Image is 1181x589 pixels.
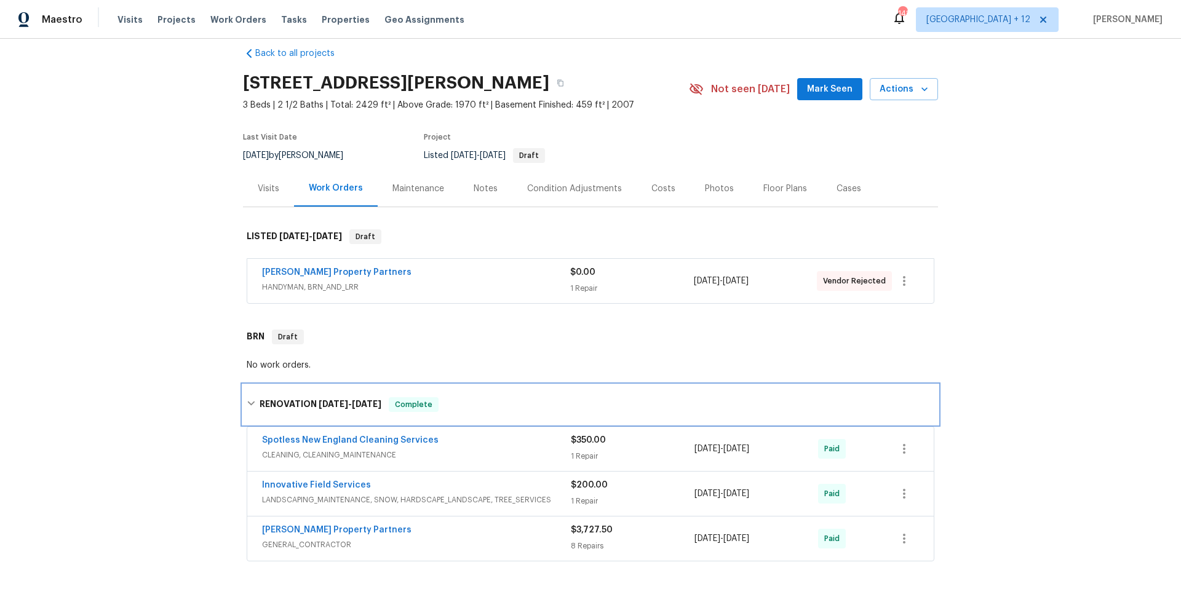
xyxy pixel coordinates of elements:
div: LISTED [DATE]-[DATE]Draft [243,217,938,256]
span: Actions [880,82,928,97]
span: Mark Seen [807,82,853,97]
div: 1 Repair [571,450,694,462]
span: - [319,400,381,408]
span: $0.00 [570,268,595,277]
span: Draft [273,331,303,343]
span: [DATE] [312,232,342,240]
span: HANDYMAN, BRN_AND_LRR [262,281,570,293]
span: Geo Assignments [384,14,464,26]
span: Tasks [281,15,307,24]
span: [DATE] [279,232,309,240]
span: Complete [390,398,437,411]
span: [DATE] [480,151,506,160]
span: Listed [424,151,545,160]
span: [DATE] [694,277,720,285]
div: Photos [705,183,734,195]
span: Visits [117,14,143,26]
span: [DATE] [352,400,381,408]
div: 1 Repair [570,282,693,294]
div: BRN Draft [243,317,938,357]
div: No work orders. [247,359,934,371]
span: CLEANING, CLEANING_MAINTENANCE [262,449,571,461]
span: [DATE] [694,445,720,453]
span: [GEOGRAPHIC_DATA] + 12 [926,14,1030,26]
span: Paid [824,488,845,500]
span: $200.00 [571,481,608,489]
span: $350.00 [571,436,606,445]
button: Actions [870,78,938,101]
h2: [STREET_ADDRESS][PERSON_NAME] [243,77,549,89]
span: GENERAL_CONTRACTOR [262,539,571,551]
div: by [PERSON_NAME] [243,148,358,163]
div: 1 Repair [571,495,694,507]
span: [DATE] [723,489,749,498]
span: [DATE] [694,489,720,498]
span: [DATE] [723,277,749,285]
span: [DATE] [694,534,720,543]
div: Maintenance [392,183,444,195]
span: Paid [824,443,845,455]
a: Spotless New England Cleaning Services [262,436,439,445]
a: Back to all projects [243,47,361,60]
span: [DATE] [319,400,348,408]
h6: RENOVATION [260,397,381,412]
span: LANDSCAPING_MAINTENANCE, SNOW, HARDSCAPE_LANDSCAPE, TREE_SERVICES [262,494,571,506]
div: Visits [258,183,279,195]
a: Innovative Field Services [262,481,371,489]
h6: LISTED [247,229,342,244]
a: [PERSON_NAME] Property Partners [262,526,412,534]
span: Last Visit Date [243,133,297,141]
a: [PERSON_NAME] Property Partners [262,268,412,277]
div: 8 Repairs [571,540,694,552]
span: Project [424,133,451,141]
span: - [694,532,749,545]
span: Draft [514,152,544,159]
div: Costs [651,183,675,195]
button: Copy Address [549,72,571,94]
span: Paid [824,532,845,545]
div: Cases [837,183,861,195]
h6: BRN [247,330,264,344]
span: Work Orders [210,14,266,26]
span: - [279,232,342,240]
div: Floor Plans [763,183,807,195]
span: Properties [322,14,370,26]
span: - [694,275,749,287]
span: Vendor Rejected [823,275,891,287]
span: [PERSON_NAME] [1088,14,1163,26]
span: 3 Beds | 2 1/2 Baths | Total: 2429 ft² | Above Grade: 1970 ft² | Basement Finished: 459 ft² | 2007 [243,99,689,111]
button: Mark Seen [797,78,862,101]
span: [DATE] [451,151,477,160]
div: Condition Adjustments [527,183,622,195]
span: Draft [351,231,380,243]
span: [DATE] [243,151,269,160]
span: Maestro [42,14,82,26]
span: - [451,151,506,160]
div: Work Orders [309,182,363,194]
div: Notes [474,183,498,195]
span: Not seen [DATE] [711,83,790,95]
span: Projects [157,14,196,26]
span: - [694,443,749,455]
div: RENOVATION [DATE]-[DATE]Complete [243,385,938,424]
span: [DATE] [723,534,749,543]
span: [DATE] [723,445,749,453]
span: $3,727.50 [571,526,613,534]
span: - [694,488,749,500]
div: 148 [898,7,907,20]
